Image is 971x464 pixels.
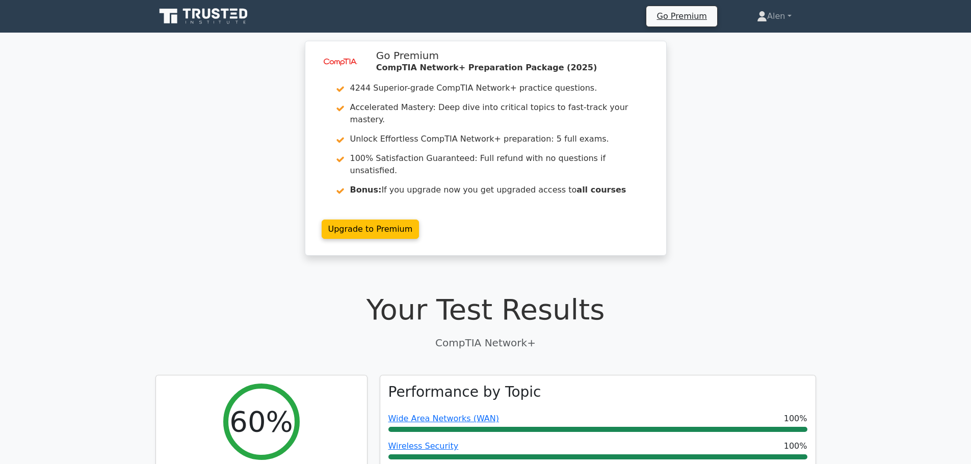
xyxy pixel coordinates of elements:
p: CompTIA Network+ [155,335,816,350]
span: 100% [784,413,807,425]
span: 100% [784,440,807,452]
h2: 60% [229,404,293,439]
a: Alen [732,6,816,26]
h1: Your Test Results [155,292,816,326]
h3: Performance by Topic [388,384,541,401]
a: Wide Area Networks (WAN) [388,414,499,423]
a: Wireless Security [388,441,459,451]
a: Upgrade to Premium [322,220,419,239]
a: Go Premium [650,9,713,23]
